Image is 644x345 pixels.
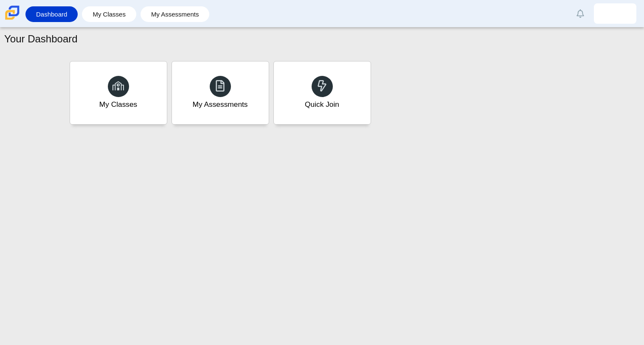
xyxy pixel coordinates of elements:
[70,61,167,125] a: My Classes
[608,7,622,20] img: shylon.macklin.6uqvuJ
[4,32,78,46] h1: Your Dashboard
[273,61,371,125] a: Quick Join
[99,99,138,110] div: My Classes
[3,16,21,23] a: Carmen School of Science & Technology
[193,99,248,110] div: My Assessments
[3,4,21,22] img: Carmen School of Science & Technology
[30,6,73,22] a: Dashboard
[594,3,636,24] a: shylon.macklin.6uqvuJ
[145,6,205,22] a: My Assessments
[172,61,269,125] a: My Assessments
[86,6,132,22] a: My Classes
[571,4,590,23] a: Alerts
[305,99,339,110] div: Quick Join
